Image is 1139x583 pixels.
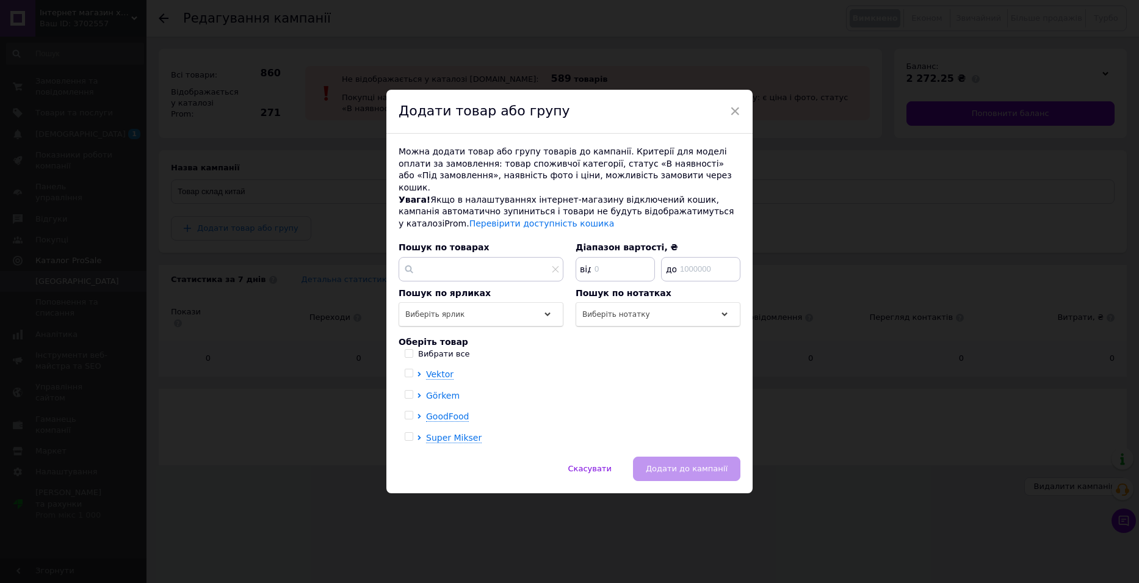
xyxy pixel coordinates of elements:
span: Görkem [426,391,460,400]
input: 0 [576,257,655,281]
span: Пошук по товарах [399,242,489,252]
span: × [729,101,740,121]
div: Можна додати товар або групу товарів до кампанії. Критерії для моделі оплати за замовлення: товар... [399,146,740,194]
span: Увага! [399,195,430,205]
span: Пошук по нотатках [576,288,671,298]
span: Виберіть нотатку [582,310,650,319]
span: GoodFood [426,411,469,421]
span: Скасувати [568,464,612,473]
span: Оберіть товар [399,337,468,347]
div: Вибрати все [418,349,470,360]
a: Перевірити доступність кошика [469,219,615,228]
span: Пошук по ярликах [399,288,491,298]
button: Скасувати [555,457,624,481]
input: 1000000 [661,257,740,281]
span: від [577,263,592,275]
span: Виберіть ярлик [405,310,465,319]
span: Vektor [426,369,454,379]
span: Діапазон вартості, ₴ [576,242,678,252]
div: Додати товар або групу [386,90,753,134]
span: до [662,263,678,275]
span: Super Mikser [426,433,482,443]
div: Якщо в налаштуваннях інтернет-магазину відключений кошик, кампанія автоматично зупиниться і товар... [399,194,740,230]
